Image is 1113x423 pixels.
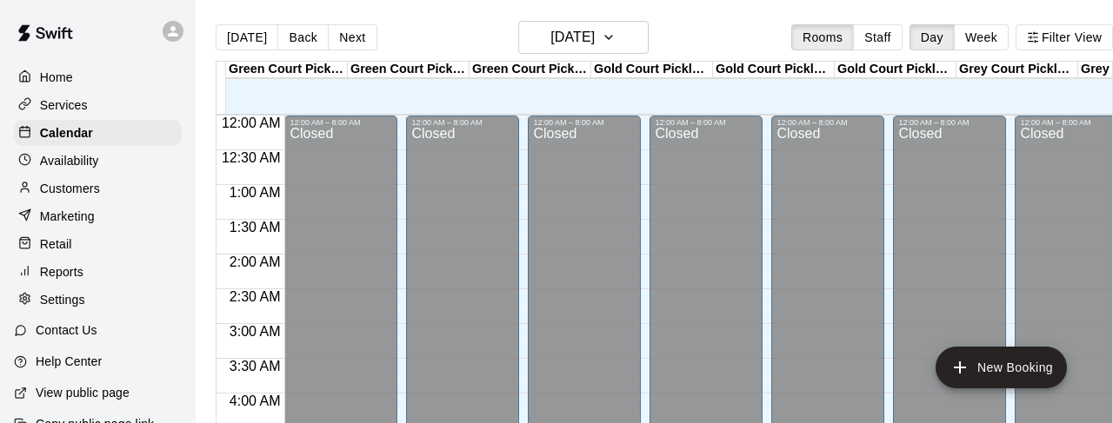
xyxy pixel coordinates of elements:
[14,287,182,313] a: Settings
[225,359,285,373] span: 3:30 AM
[713,62,835,78] div: Gold Court Pickleball #2
[328,24,377,50] button: Next
[550,25,595,50] h6: [DATE]
[40,208,95,225] p: Marketing
[835,62,956,78] div: Gold Court Pickleball #3
[217,150,285,165] span: 12:30 AM
[518,21,649,54] button: [DATE]
[217,116,285,130] span: 12:00 AM
[14,259,182,285] a: Reports
[954,24,1009,50] button: Week
[40,263,83,281] p: Reports
[40,124,93,142] p: Calendar
[348,62,470,78] div: Green Court Pickleball #2
[791,24,854,50] button: Rooms
[40,69,73,86] p: Home
[470,62,591,78] div: Green Court Pickleball #3
[216,24,278,50] button: [DATE]
[956,62,1078,78] div: Grey Court Pickleball #1
[225,324,285,339] span: 3:00 AM
[40,96,88,114] p: Services
[40,180,100,197] p: Customers
[36,384,130,401] p: View public page
[14,148,182,174] a: Availability
[655,118,757,127] div: 12:00 AM – 8:00 AM
[14,92,182,118] a: Services
[533,118,636,127] div: 12:00 AM – 8:00 AM
[14,231,182,257] a: Retail
[290,118,392,127] div: 12:00 AM – 8:00 AM
[40,235,72,253] p: Retail
[225,220,285,235] span: 1:30 AM
[936,347,1067,388] button: add
[14,175,182,202] a: Customers
[898,118,1001,127] div: 12:00 AM – 8:00 AM
[411,118,514,127] div: 12:00 AM – 8:00 AM
[225,254,285,269] span: 2:00 AM
[14,64,182,90] a: Home
[40,152,99,169] p: Availability
[14,203,182,229] a: Marketing
[225,289,285,304] span: 2:30 AM
[853,24,903,50] button: Staff
[277,24,329,50] button: Back
[225,185,285,200] span: 1:00 AM
[36,321,97,339] p: Contact Us
[776,118,879,127] div: 12:00 AM – 8:00 AM
[1016,24,1113,50] button: Filter View
[226,62,348,78] div: Green Court Pickleball #1
[910,24,955,50] button: Day
[40,291,85,308] p: Settings
[591,62,713,78] div: Gold Court Pickleball #1
[36,353,102,370] p: Help Center
[225,393,285,408] span: 4:00 AM
[14,120,182,146] a: Calendar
